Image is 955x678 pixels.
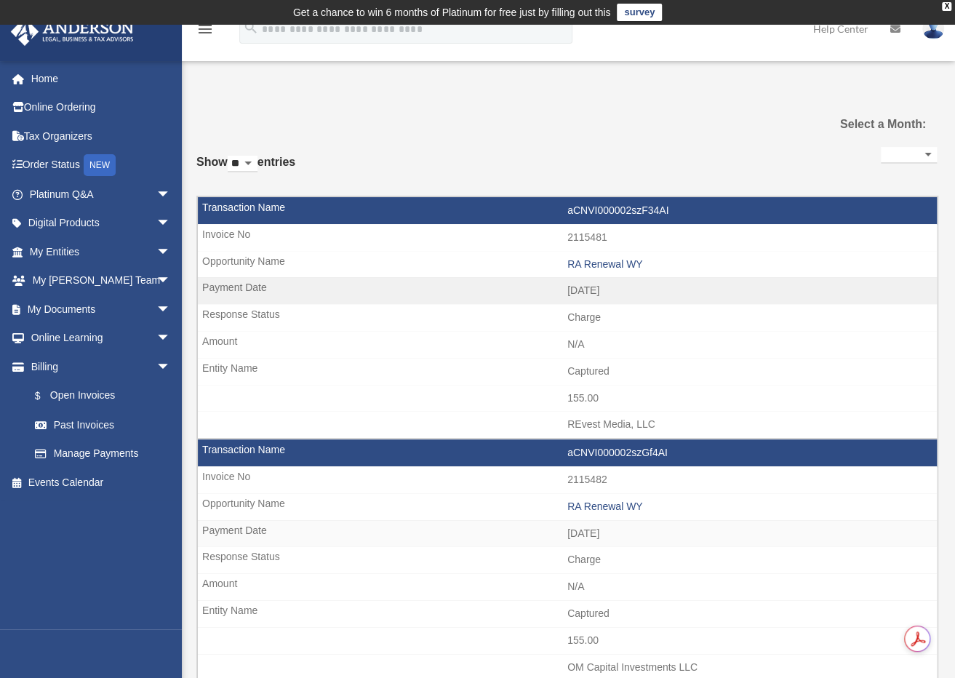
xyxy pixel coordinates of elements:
span: arrow_drop_down [156,266,185,296]
div: Get a chance to win 6 months of Platinum for free just by filling out this [293,4,611,21]
a: Past Invoices [20,410,185,439]
i: menu [196,20,214,38]
img: User Pic [922,18,944,39]
span: arrow_drop_down [156,209,185,239]
span: arrow_drop_down [156,295,185,324]
div: RA Renewal WY [567,258,930,271]
a: Tax Organizers [10,121,193,151]
td: aCNVI000002szF34AI [198,197,937,225]
a: $Open Invoices [20,381,193,411]
a: survey [617,4,662,21]
span: arrow_drop_down [156,237,185,267]
a: Manage Payments [20,439,193,468]
div: RA Renewal WY [567,500,930,513]
a: Online Ordering [10,93,193,122]
a: menu [196,25,214,38]
a: Digital Productsarrow_drop_down [10,209,193,238]
a: My Documentsarrow_drop_down [10,295,193,324]
td: Captured [198,600,937,628]
a: Order StatusNEW [10,151,193,180]
label: Select a Month: [824,114,926,135]
td: 155.00 [198,627,937,655]
td: REvest Media, LLC [198,411,937,439]
a: Platinum Q&Aarrow_drop_down [10,180,193,209]
td: 2115481 [198,224,937,252]
img: Anderson Advisors Platinum Portal [7,17,138,46]
select: Showentries [228,156,257,172]
a: Home [10,64,193,93]
a: Online Learningarrow_drop_down [10,324,193,353]
span: $ [43,387,50,405]
label: Show entries [196,152,295,187]
td: 155.00 [198,385,937,412]
a: Billingarrow_drop_down [10,352,193,381]
span: arrow_drop_down [156,352,185,382]
span: arrow_drop_down [156,180,185,210]
i: search [243,20,259,36]
td: N/A [198,331,937,359]
td: [DATE] [198,520,937,548]
td: N/A [198,573,937,601]
div: close [942,2,951,11]
div: NEW [84,154,116,176]
span: arrow_drop_down [156,324,185,354]
td: Charge [198,546,937,574]
a: My Entitiesarrow_drop_down [10,237,193,266]
a: My [PERSON_NAME] Teamarrow_drop_down [10,266,193,295]
td: Captured [198,358,937,386]
a: Events Calendar [10,468,193,497]
td: Charge [198,304,937,332]
td: [DATE] [198,277,937,305]
td: 2115482 [198,466,937,494]
td: aCNVI000002szGf4AI [198,439,937,467]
